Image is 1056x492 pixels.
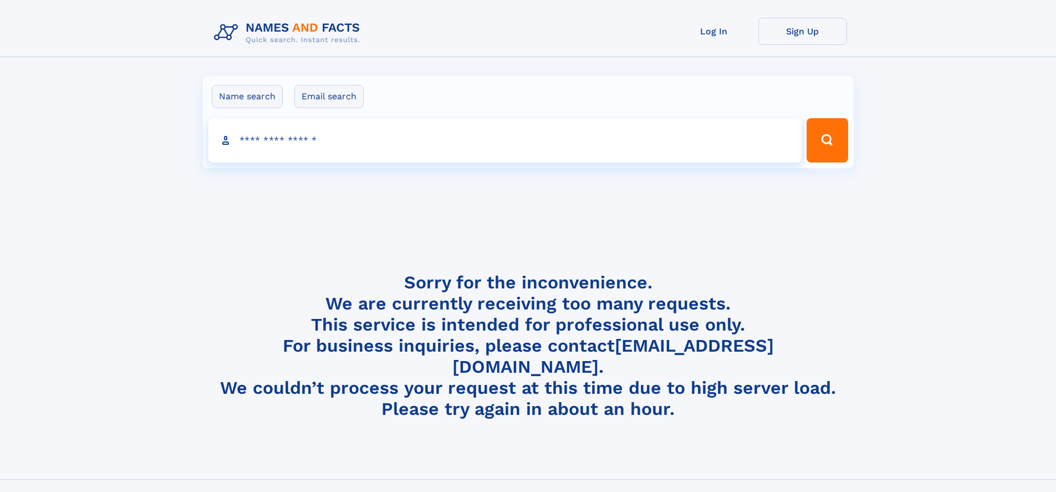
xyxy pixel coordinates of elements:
[758,18,847,45] a: Sign Up
[670,18,758,45] a: Log In
[452,335,774,377] a: [EMAIL_ADDRESS][DOMAIN_NAME]
[210,18,369,48] img: Logo Names and Facts
[807,118,848,163] button: Search Button
[294,85,364,108] label: Email search
[208,118,802,163] input: search input
[212,85,283,108] label: Name search
[210,272,847,420] h4: Sorry for the inconvenience. We are currently receiving too many requests. This service is intend...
